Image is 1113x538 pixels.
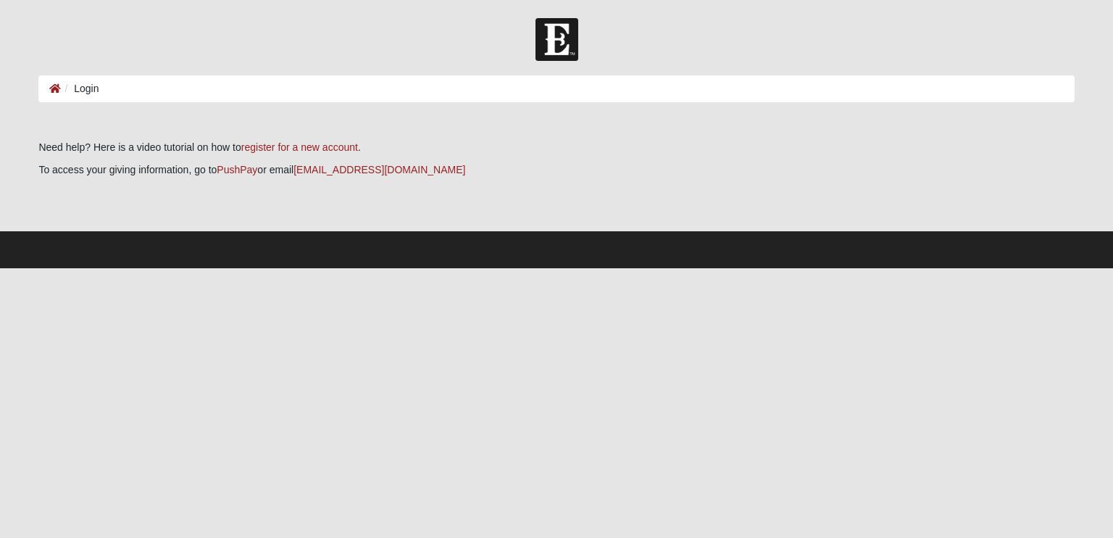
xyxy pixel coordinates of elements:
img: Church of Eleven22 Logo [535,18,578,61]
a: PushPay [217,164,257,175]
a: [EMAIL_ADDRESS][DOMAIN_NAME] [293,164,465,175]
p: To access your giving information, go to or email [38,162,1074,178]
a: register for a new account [241,141,358,153]
li: Login [61,81,99,96]
p: Need help? Here is a video tutorial on how to . [38,140,1074,155]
